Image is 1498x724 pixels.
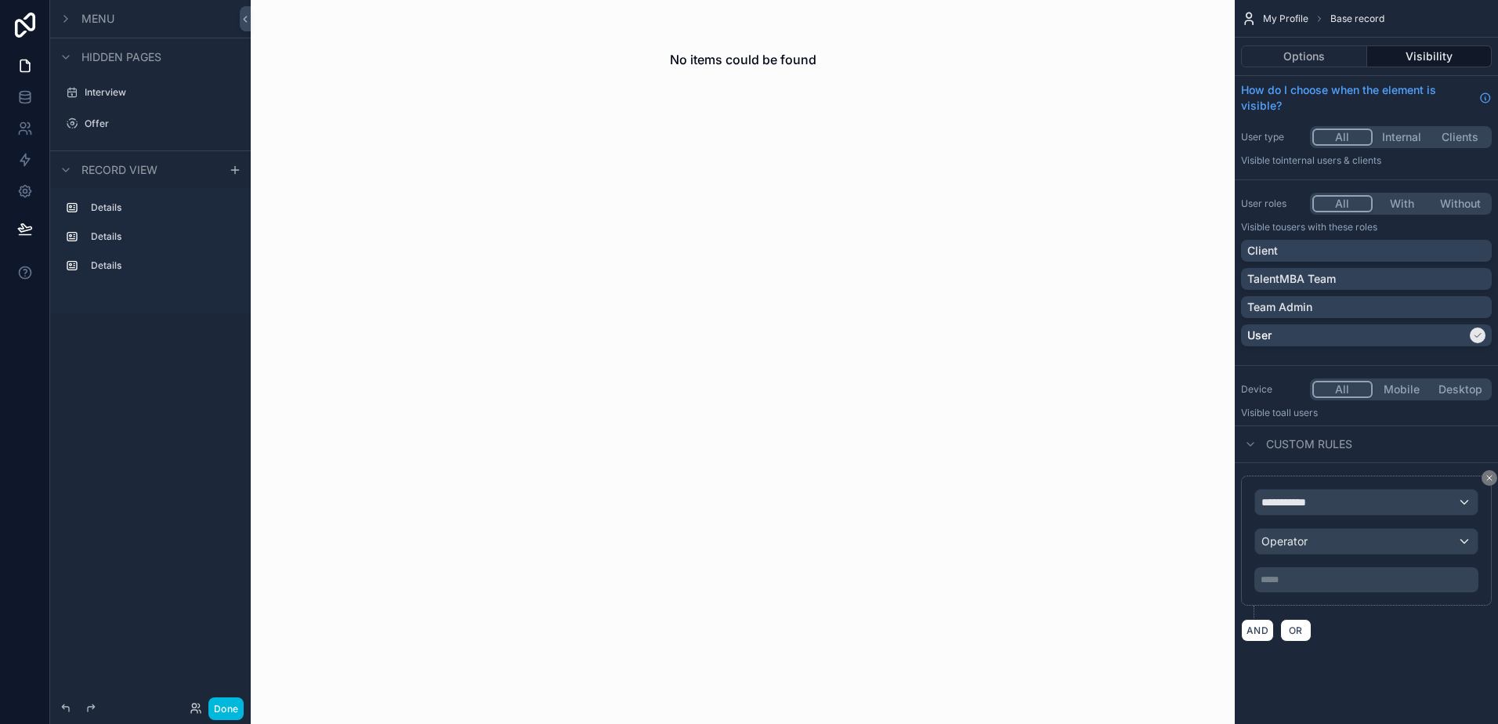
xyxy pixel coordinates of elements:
[1281,154,1381,166] span: Internal users & clients
[1241,383,1304,396] label: Device
[85,118,232,130] label: Offer
[1241,221,1492,233] p: Visible to
[91,230,229,243] label: Details
[1241,619,1274,642] button: AND
[1241,82,1473,114] span: How do I choose when the element is visible?
[1431,195,1489,212] button: Without
[1312,129,1373,146] button: All
[1373,381,1431,398] button: Mobile
[1241,131,1304,143] label: User type
[1281,407,1318,418] span: all users
[81,49,161,65] span: Hidden pages
[50,188,251,294] div: scrollable content
[1254,528,1478,555] button: Operator
[1312,195,1373,212] button: All
[1241,407,1492,419] p: Visible to
[208,697,244,720] button: Done
[1241,154,1492,167] p: Visible to
[91,259,229,272] label: Details
[1312,381,1373,398] button: All
[91,201,229,214] label: Details
[1280,619,1312,642] button: OR
[1247,299,1312,315] p: Team Admin
[1431,129,1489,146] button: Clients
[1373,195,1431,212] button: With
[1263,13,1308,25] span: My Profile
[1261,534,1308,548] span: Operator
[85,86,232,99] label: Interview
[1281,221,1377,233] span: Users with these roles
[1247,243,1278,259] p: Client
[81,11,114,27] span: Menu
[1330,13,1384,25] span: Base record
[1241,197,1304,210] label: User roles
[81,162,157,178] span: Record view
[1431,381,1489,398] button: Desktop
[1241,82,1492,114] a: How do I choose when the element is visible?
[1247,328,1272,343] p: User
[1247,271,1336,287] p: TalentMBA Team
[1266,436,1352,452] span: Custom rules
[1373,129,1431,146] button: Internal
[1286,624,1306,636] span: OR
[1241,45,1367,67] button: Options
[1367,45,1493,67] button: Visibility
